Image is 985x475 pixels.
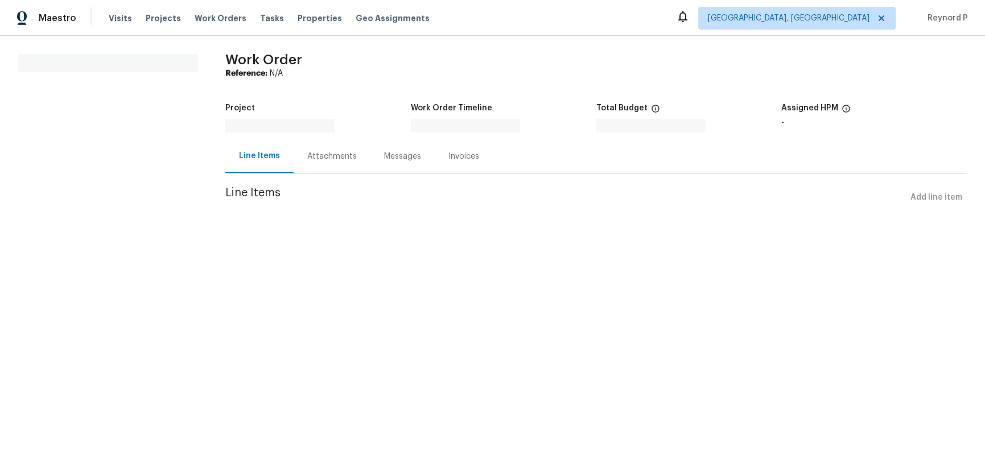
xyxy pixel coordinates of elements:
[842,104,851,119] span: The hpm assigned to this work order.
[239,150,280,162] div: Line Items
[195,13,246,24] span: Work Orders
[307,151,357,162] div: Attachments
[225,69,267,77] b: Reference:
[651,104,660,119] span: The total cost of line items that have been proposed by Opendoor. This sum includes line items th...
[298,13,342,24] span: Properties
[225,187,906,208] span: Line Items
[781,104,838,112] h5: Assigned HPM
[225,53,302,67] span: Work Order
[356,13,430,24] span: Geo Assignments
[411,104,492,112] h5: Work Order Timeline
[146,13,181,24] span: Projects
[384,151,421,162] div: Messages
[708,13,869,24] span: [GEOGRAPHIC_DATA], [GEOGRAPHIC_DATA]
[260,14,284,22] span: Tasks
[225,68,967,79] div: N/A
[109,13,132,24] span: Visits
[39,13,76,24] span: Maestro
[781,119,967,127] div: -
[596,104,648,112] h5: Total Budget
[225,104,255,112] h5: Project
[448,151,479,162] div: Invoices
[923,13,968,24] span: Reynord P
